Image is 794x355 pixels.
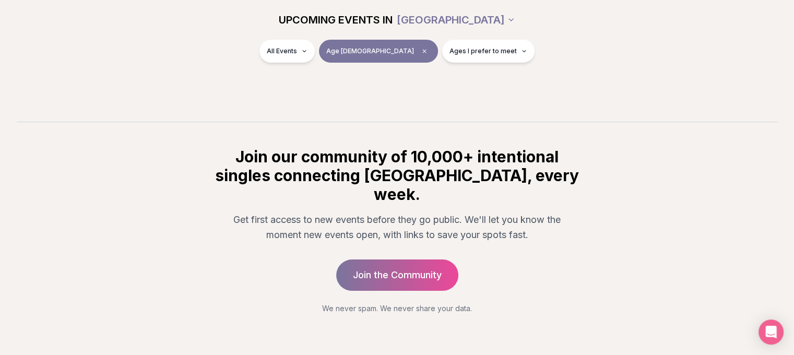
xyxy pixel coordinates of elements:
button: All Events [259,40,315,63]
span: Age [DEMOGRAPHIC_DATA] [326,47,414,55]
span: Ages I prefer to meet [449,47,517,55]
button: Ages I prefer to meet [442,40,535,63]
button: [GEOGRAPHIC_DATA] [397,8,515,31]
a: Join the Community [336,259,458,291]
span: UPCOMING EVENTS IN [279,13,393,27]
button: Age [DEMOGRAPHIC_DATA]Clear age [319,40,438,63]
p: Get first access to new events before they go public. We'll let you know the moment new events op... [222,212,573,243]
span: All Events [267,47,297,55]
span: Clear age [418,45,431,57]
p: We never spam. We never share your data. [214,303,581,314]
h2: Join our community of 10,000+ intentional singles connecting [GEOGRAPHIC_DATA], every week. [214,147,581,204]
div: Open Intercom Messenger [759,319,784,345]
